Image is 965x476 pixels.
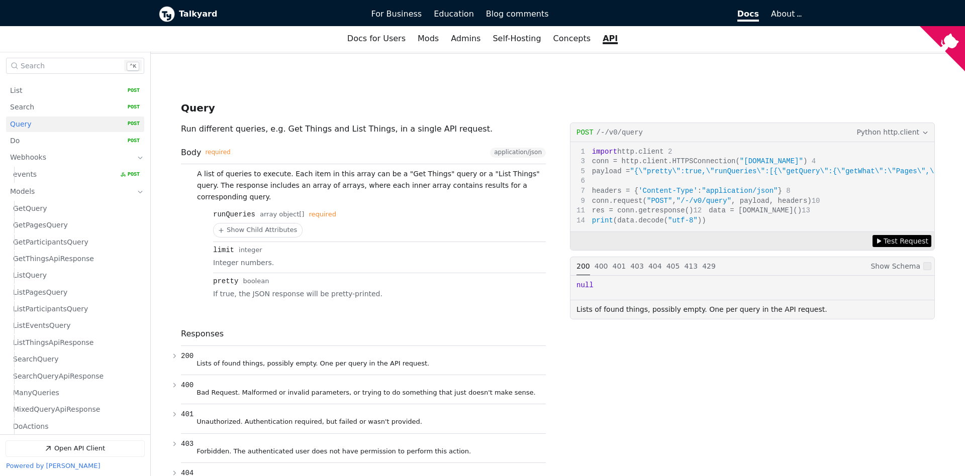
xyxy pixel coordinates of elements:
[13,251,140,267] a: GetThingsApiResponse
[576,187,782,195] span: headers = { : }
[13,285,140,300] a: ListPagesQuery
[214,223,302,237] button: Show Child Attributes
[576,206,693,214] span: res = conn.getresponse()
[570,257,935,319] section: Example Responses
[13,405,100,415] span: MixedQueryApiResponse
[213,288,546,300] p: If true, the JSON response will be pretty-printed.
[197,416,543,427] p: Unauthorized. Authentication required, but failed or wasn't provided.
[13,254,94,264] span: GetThingsApiResponse
[638,187,698,195] span: 'Content-Type'
[10,187,35,196] span: Models
[10,120,32,129] span: Query
[213,257,546,269] p: Integer numbers.
[592,216,613,224] span: print
[434,9,474,19] span: Education
[13,234,140,250] a: GetParticipantsQuery
[677,197,731,205] span: "/-/v0/query"
[13,385,140,401] a: ManyQueries
[213,277,238,285] div: pretty
[181,404,546,433] button: 401 Unauthorized. Authentication required, but failed or wasn't provided.
[13,170,37,180] span: events
[10,116,140,132] a: Query POST
[13,338,93,347] span: ListThingsApiResponse
[576,262,590,270] span: 200
[13,204,47,213] span: GetQuery
[412,30,445,47] a: Mods
[179,8,357,21] b: Talkyard
[10,150,126,166] a: Webhooks
[10,184,126,200] a: Models
[630,262,644,270] span: 403
[10,136,20,146] span: Do
[13,301,140,317] a: ListParticipantsQuery
[873,235,931,247] button: Test Request
[693,206,802,214] span: data = [DOMAIN_NAME]()
[10,100,140,115] a: Search POST
[197,387,543,398] p: Bad Request. Malformed or invalid parameters, or trying to do something that just doesn't make se...
[181,102,215,114] h3: Query
[13,351,140,367] a: SearchQuery
[10,153,46,163] span: Webhooks
[480,6,555,23] a: Blog comments
[592,148,617,156] span: import
[13,220,68,230] span: GetPagesQuery
[855,127,929,138] button: Python http.client
[341,30,412,47] a: Docs for Users
[197,168,546,202] p: A list of queries to execute. Each item in this array can be a "Get Things" query or a "List Thin...
[647,197,672,205] span: "POST"
[181,123,546,136] p: Run different queries, e.g. Get Things and List Things, in a single API request.
[13,217,140,233] a: GetPagesQuery
[213,246,234,254] div: limit
[181,381,194,389] span: 400
[576,148,664,156] span: http.client
[856,127,919,138] span: Python http.client
[668,216,698,224] span: "utf-8"
[445,30,487,47] a: Admins
[365,6,428,23] a: For Business
[595,262,608,270] span: 400
[213,210,255,218] div: runQueries
[120,104,140,111] span: POST
[120,87,140,94] span: POST
[576,216,706,224] span: (data.decode( ))
[13,167,140,183] a: events POST
[239,247,262,254] span: integer
[371,9,422,19] span: For Business
[666,262,680,270] span: 405
[181,352,194,360] span: 200
[130,64,133,70] span: ⌃
[6,441,144,456] a: Open API Client
[197,358,543,369] p: Lists of found things, possibly empty. One per query in the API request.
[771,9,800,19] a: About
[21,62,45,70] span: Search
[260,211,304,218] span: array object[]
[884,235,928,247] span: Test Request
[867,257,934,275] label: Show Schema
[13,268,140,284] a: ListQuery
[205,149,230,156] div: required
[13,372,104,381] span: SearchQueryApiResponse
[13,304,88,314] span: ListParticipantsQuery
[13,422,49,431] span: DoActions
[6,462,100,470] a: Powered by [PERSON_NAME]
[13,354,59,364] span: SearchQuery
[428,6,480,23] a: Education
[181,148,231,157] span: Body
[597,129,643,137] span: /-/v0/query
[597,30,624,47] a: API
[13,237,88,247] span: GetParticipantsQuery
[10,83,140,98] a: List POST
[576,281,594,289] span: null
[13,321,70,331] span: ListEventsQuery
[10,133,140,149] a: Do POST
[120,121,140,128] span: POST
[10,103,34,112] span: Search
[159,6,357,22] a: Talkyard logoTalkyard
[547,30,597,47] a: Concepts
[13,318,140,334] a: ListEventsQuery
[13,402,140,418] a: MixedQueryApiResponse
[612,262,626,270] span: 401
[684,262,698,270] span: 413
[181,434,546,462] button: 403 Forbidden. The authenticated user does not have permission to perform this action.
